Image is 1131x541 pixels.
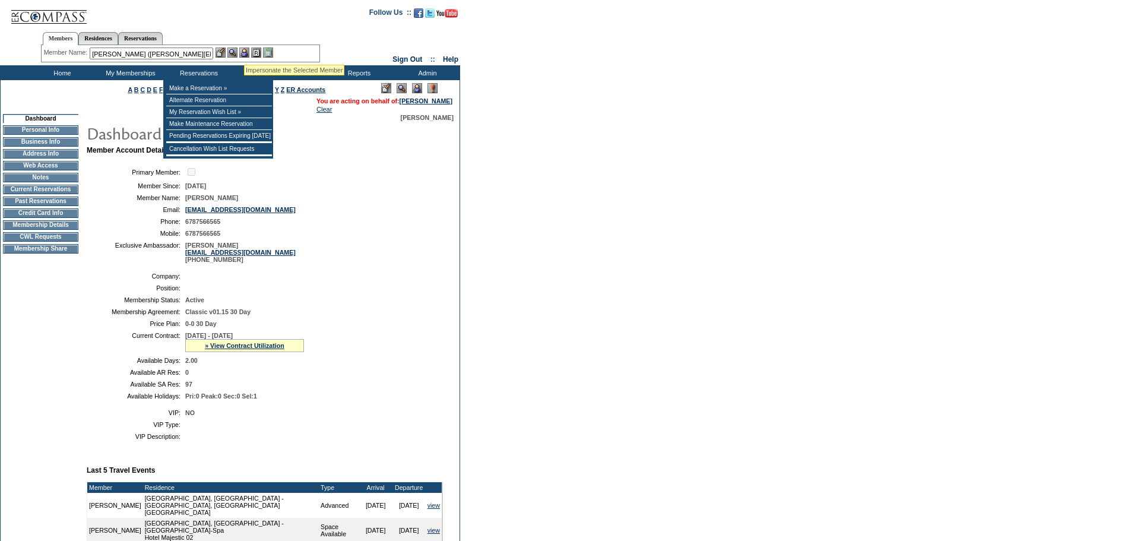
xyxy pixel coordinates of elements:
[86,121,324,145] img: pgTtlDashboard.gif
[205,342,284,349] a: » View Contract Utilization
[392,65,460,80] td: Admin
[87,146,170,154] b: Member Account Details
[91,308,180,315] td: Membership Agreement:
[134,86,139,93] a: B
[185,218,220,225] span: 6787566565
[3,197,78,206] td: Past Reservations
[153,86,157,93] a: E
[275,86,279,93] a: Y
[3,244,78,254] td: Membership Share
[185,320,217,327] span: 0-0 30 Day
[166,118,272,130] td: Make Maintenance Reservation
[118,32,163,45] a: Reservations
[427,83,438,93] img: Log Concern/Member Elevation
[185,230,220,237] span: 6787566565
[427,527,440,534] a: view
[91,284,180,292] td: Position:
[143,482,319,493] td: Residence
[227,48,237,58] img: View
[44,48,90,58] div: Member Name:
[316,97,452,105] span: You are acting on behalf of:
[246,67,343,74] div: Impersonate the Selected Member
[185,249,296,256] a: [EMAIL_ADDRESS][DOMAIN_NAME]
[91,218,180,225] td: Phone:
[91,320,180,327] td: Price Plan:
[91,230,180,237] td: Mobile:
[91,393,180,400] td: Available Holidays:
[425,12,435,19] a: Follow us on Twitter
[140,86,145,93] a: C
[185,194,238,201] span: [PERSON_NAME]
[91,409,180,416] td: VIP:
[359,493,392,518] td: [DATE]
[425,8,435,18] img: Follow us on Twitter
[185,296,204,303] span: Active
[159,86,163,93] a: F
[239,48,249,58] img: Impersonate
[166,106,272,118] td: My Reservation Wish List »
[166,94,272,106] td: Alternate Reservation
[3,114,78,123] td: Dashboard
[185,381,192,388] span: 97
[185,308,251,315] span: Classic v01.15 30 Day
[414,12,423,19] a: Become our fan on Facebook
[324,65,392,80] td: Reports
[147,86,151,93] a: D
[185,332,233,339] span: [DATE] - [DATE]
[91,433,180,440] td: VIP Description:
[91,421,180,428] td: VIP Type:
[128,86,132,93] a: A
[43,32,79,45] a: Members
[216,48,226,58] img: b_edit.gif
[87,493,143,518] td: [PERSON_NAME]
[397,83,407,93] img: View Mode
[87,482,143,493] td: Member
[412,83,422,93] img: Impersonate
[392,482,426,493] td: Departure
[91,206,180,213] td: Email:
[3,232,78,242] td: CWL Requests
[436,9,458,18] img: Subscribe to our YouTube Channel
[3,208,78,218] td: Credit Card Info
[91,166,180,178] td: Primary Member:
[166,143,272,155] td: Cancellation Wish List Requests
[251,48,261,58] img: Reservations
[286,86,325,93] a: ER Accounts
[369,7,411,21] td: Follow Us ::
[95,65,163,80] td: My Memberships
[185,357,198,364] span: 2.00
[91,273,180,280] td: Company:
[3,137,78,147] td: Business Info
[166,83,272,94] td: Make a Reservation »
[27,65,95,80] td: Home
[443,55,458,64] a: Help
[427,502,440,509] a: view
[3,149,78,159] td: Address Info
[163,65,232,80] td: Reservations
[185,409,195,416] span: NO
[91,296,180,303] td: Membership Status:
[430,55,435,64] span: ::
[3,185,78,194] td: Current Reservations
[281,86,285,93] a: Z
[392,493,426,518] td: [DATE]
[263,48,273,58] img: b_calculator.gif
[91,369,180,376] td: Available AR Res:
[232,65,324,80] td: Vacation Collection
[414,8,423,18] img: Become our fan on Facebook
[401,114,454,121] span: [PERSON_NAME]
[319,493,359,518] td: Advanced
[392,55,422,64] a: Sign Out
[436,12,458,19] a: Subscribe to our YouTube Channel
[3,173,78,182] td: Notes
[143,493,319,518] td: [GEOGRAPHIC_DATA], [GEOGRAPHIC_DATA] - [GEOGRAPHIC_DATA], [GEOGRAPHIC_DATA] [GEOGRAPHIC_DATA]
[400,97,452,105] a: [PERSON_NAME]
[185,242,296,263] span: [PERSON_NAME] [PHONE_NUMBER]
[359,482,392,493] td: Arrival
[91,381,180,388] td: Available SA Res:
[319,482,359,493] td: Type
[3,125,78,135] td: Personal Info
[3,220,78,230] td: Membership Details
[185,206,296,213] a: [EMAIL_ADDRESS][DOMAIN_NAME]
[381,83,391,93] img: Edit Mode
